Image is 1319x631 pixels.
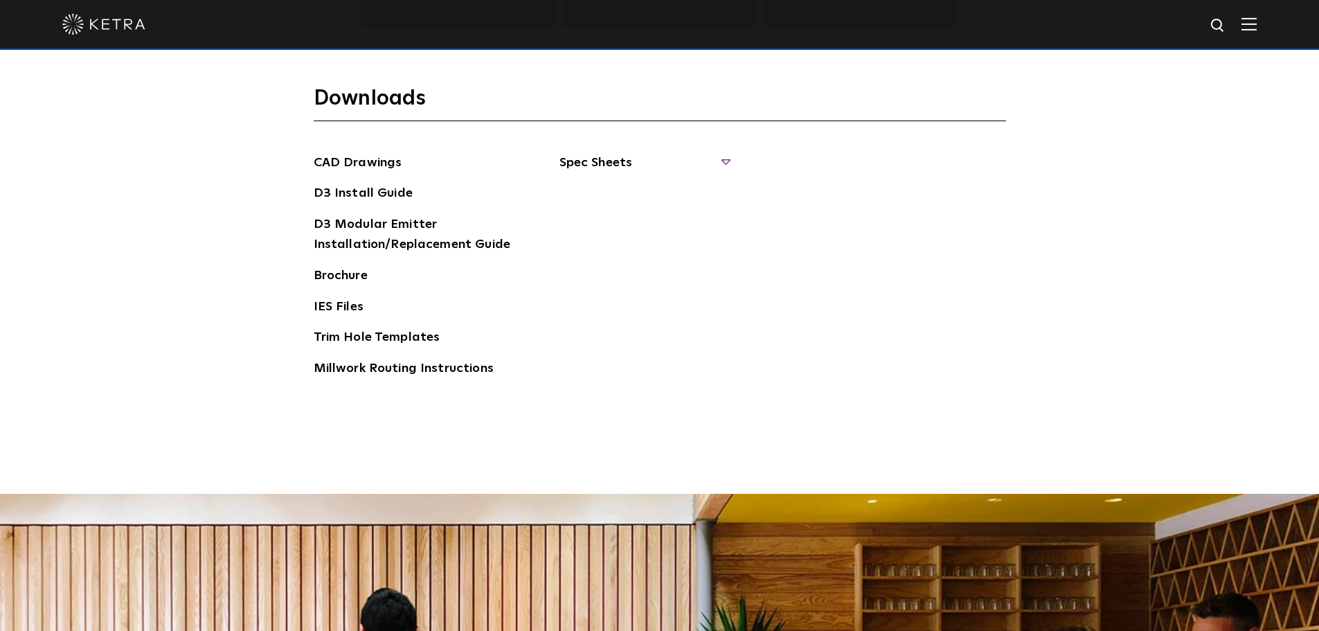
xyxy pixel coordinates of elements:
h3: Downloads [314,85,1006,121]
img: ketra-logo-2019-white [62,14,145,35]
a: D3 Modular Emitter Installation/Replacement Guide [314,215,521,257]
a: Trim Hole Templates [314,328,440,350]
img: search icon [1210,17,1227,35]
img: Hamburger%20Nav.svg [1241,17,1257,30]
a: Millwork Routing Instructions [314,359,494,381]
a: Brochure [314,266,368,288]
a: IES Files [314,297,364,319]
a: CAD Drawings [314,153,402,175]
span: Spec Sheets [559,153,729,184]
a: D3 Install Guide [314,184,413,206]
